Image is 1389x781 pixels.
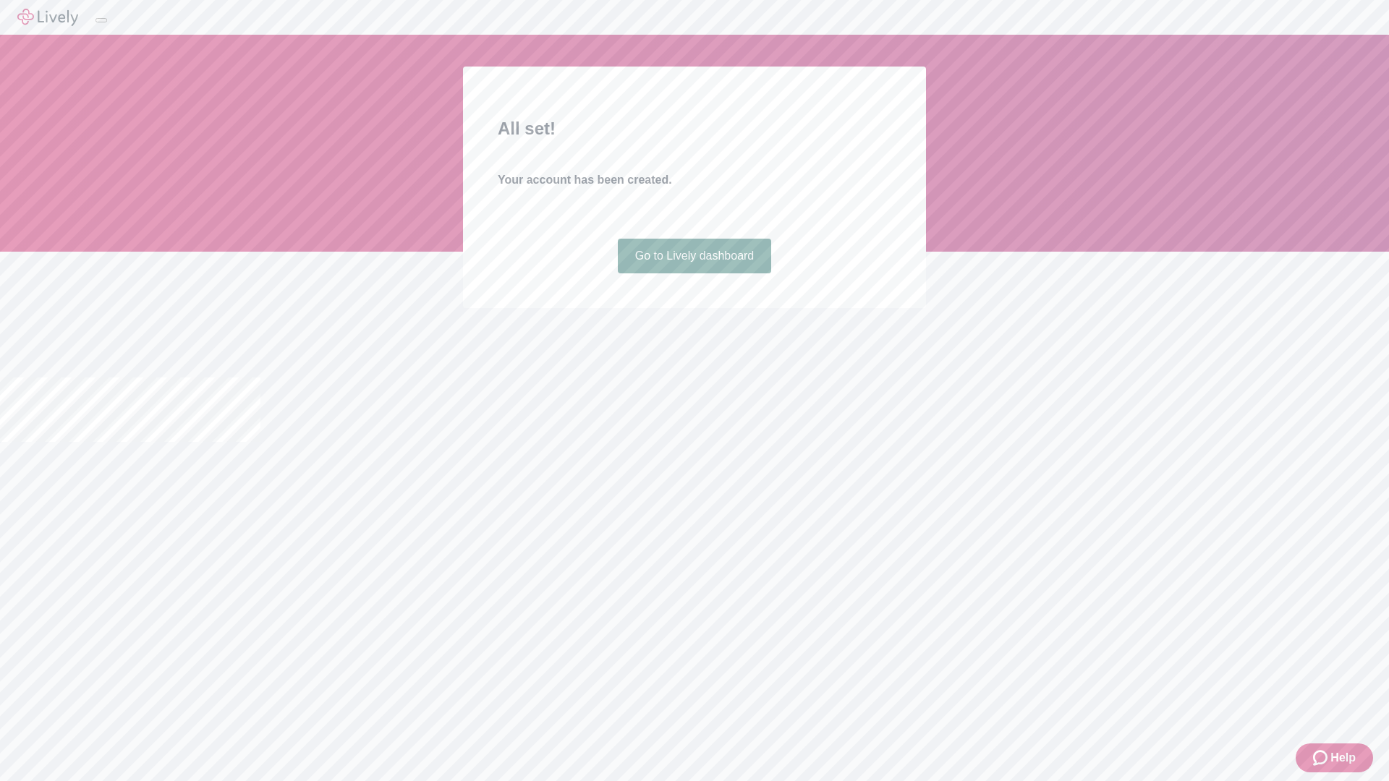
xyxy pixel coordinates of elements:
[17,9,78,26] img: Lively
[618,239,772,273] a: Go to Lively dashboard
[1296,743,1373,772] button: Zendesk support iconHelp
[95,18,107,22] button: Log out
[1313,749,1330,767] svg: Zendesk support icon
[498,116,891,142] h2: All set!
[1330,749,1356,767] span: Help
[498,171,891,189] h4: Your account has been created.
